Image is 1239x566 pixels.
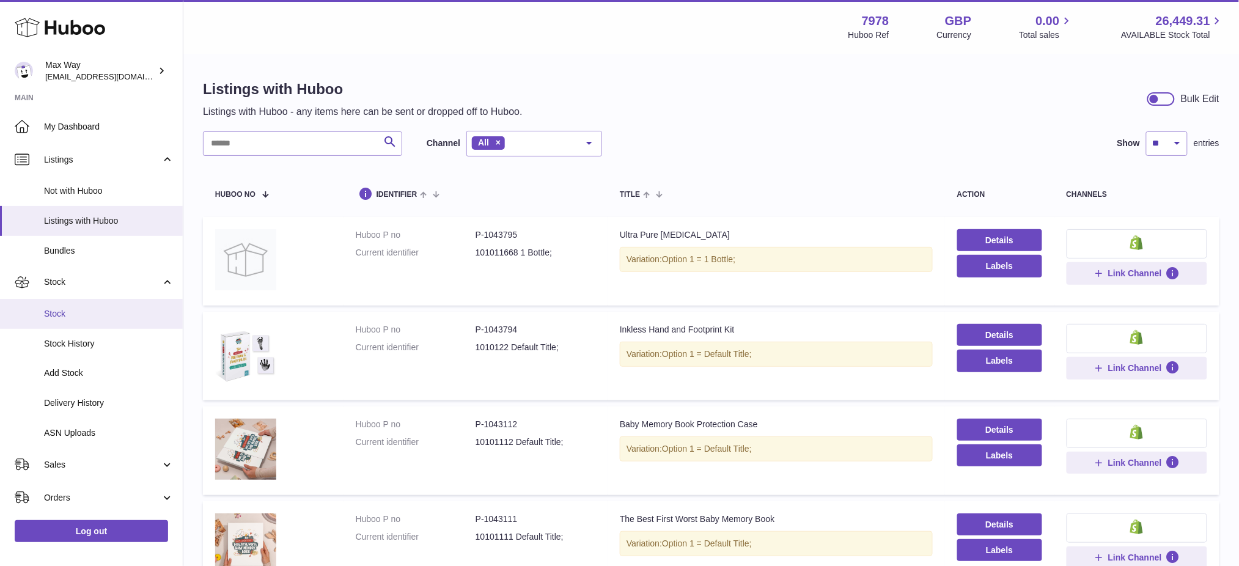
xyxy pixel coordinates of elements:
[44,215,174,227] span: Listings with Huboo
[377,191,417,199] span: identifier
[356,513,476,525] dt: Huboo P no
[476,324,595,336] dd: P-1043794
[476,342,595,353] dd: 1010122 Default Title;
[44,245,174,257] span: Bundles
[215,324,276,385] img: Inkless Hand and Footprint Kit
[478,138,489,147] span: All
[356,229,476,241] dt: Huboo P no
[215,191,256,199] span: Huboo no
[620,229,933,241] div: Ultra Pure [MEDICAL_DATA]
[957,229,1042,251] a: Details
[620,247,933,272] div: Variation:
[203,79,523,99] h1: Listings with Huboo
[356,342,476,353] dt: Current identifier
[15,62,33,80] img: internalAdmin-7978@internal.huboo.com
[1108,362,1162,373] span: Link Channel
[356,419,476,430] dt: Huboo P no
[44,338,174,350] span: Stock History
[476,531,595,543] dd: 10101111 Default Title;
[1067,452,1207,474] button: Link Channel
[1108,268,1162,279] span: Link Channel
[44,308,174,320] span: Stock
[356,436,476,448] dt: Current identifier
[1036,13,1060,29] span: 0.00
[957,255,1042,277] button: Labels
[1067,191,1207,199] div: channels
[1117,138,1140,149] label: Show
[1108,552,1162,563] span: Link Channel
[1019,13,1073,41] a: 0.00 Total sales
[44,154,161,166] span: Listings
[1121,29,1224,41] span: AVAILABLE Stock Total
[957,513,1042,535] a: Details
[620,531,933,556] div: Variation:
[356,324,476,336] dt: Huboo P no
[1130,235,1143,250] img: shopify-small.png
[957,419,1042,441] a: Details
[44,367,174,379] span: Add Stock
[620,419,933,430] div: Baby Memory Book Protection Case
[662,254,735,264] span: Option 1 = 1 Bottle;
[356,531,476,543] dt: Current identifier
[476,247,595,259] dd: 101011668 1 Bottle;
[1067,357,1207,379] button: Link Channel
[1108,457,1162,468] span: Link Channel
[45,72,180,81] span: [EMAIL_ADDRESS][DOMAIN_NAME]
[476,436,595,448] dd: 10101112 Default Title;
[1121,13,1224,41] a: 26,449.31 AVAILABLE Stock Total
[15,520,168,542] a: Log out
[203,105,523,119] p: Listings with Huboo - any items here can be sent or dropped off to Huboo.
[662,538,752,548] span: Option 1 = Default Title;
[1019,29,1073,41] span: Total sales
[44,121,174,133] span: My Dashboard
[44,276,161,288] span: Stock
[957,324,1042,346] a: Details
[620,436,933,461] div: Variation:
[862,13,889,29] strong: 7978
[44,427,174,439] span: ASN Uploads
[356,247,476,259] dt: Current identifier
[45,59,155,83] div: Max Way
[476,419,595,430] dd: P-1043112
[44,185,174,197] span: Not with Huboo
[620,513,933,525] div: The Best First Worst Baby Memory Book
[957,191,1042,199] div: action
[662,349,752,359] span: Option 1 = Default Title;
[848,29,889,41] div: Huboo Ref
[1130,425,1143,439] img: shopify-small.png
[44,459,161,471] span: Sales
[1130,330,1143,345] img: shopify-small.png
[1130,520,1143,534] img: shopify-small.png
[1156,13,1210,29] span: 26,449.31
[945,13,971,29] strong: GBP
[44,397,174,409] span: Delivery History
[957,350,1042,372] button: Labels
[957,444,1042,466] button: Labels
[427,138,460,149] label: Channel
[1181,92,1219,106] div: Bulk Edit
[620,342,933,367] div: Variation:
[476,229,595,241] dd: P-1043795
[215,229,276,290] img: Ultra Pure Methylene Blue
[1067,262,1207,284] button: Link Channel
[620,324,933,336] div: Inkless Hand and Footprint Kit
[937,29,972,41] div: Currency
[1194,138,1219,149] span: entries
[215,419,276,480] img: Baby Memory Book Protection Case
[44,492,161,504] span: Orders
[957,539,1042,561] button: Labels
[620,191,640,199] span: title
[476,513,595,525] dd: P-1043111
[662,444,752,454] span: Option 1 = Default Title;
